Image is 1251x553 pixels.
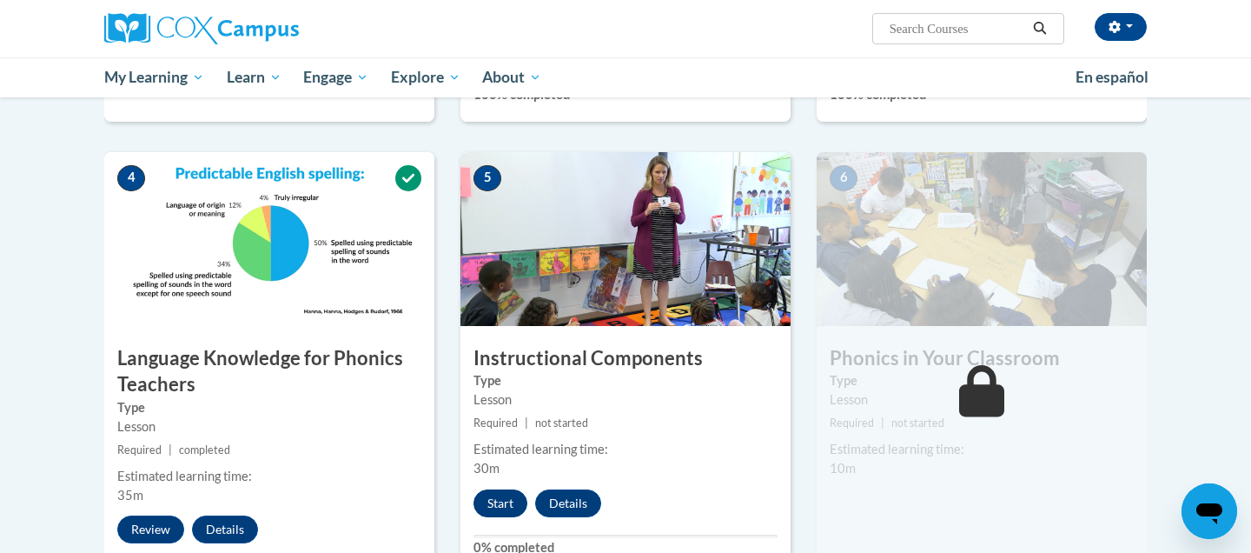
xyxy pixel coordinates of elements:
span: 10m [830,461,856,476]
button: Details [535,490,601,517]
span: My Learning [104,67,204,88]
span: completed [179,443,230,456]
img: Course Image [460,152,791,326]
span: | [881,416,884,430]
img: Course Image [817,152,1147,326]
h3: Phonics in Your Classroom [817,345,1147,372]
input: Search Courses [888,18,1027,39]
button: Review [117,516,184,543]
label: Type [117,398,421,417]
div: Main menu [78,57,1173,97]
span: Learn [227,67,281,88]
div: Estimated learning time: [473,440,778,459]
span: not started [535,416,588,430]
button: Account Settings [1095,13,1147,41]
button: Details [192,516,258,543]
span: 6 [830,165,857,191]
h3: Instructional Components [460,345,791,372]
span: En español [1076,68,1148,86]
span: 4 [117,165,145,191]
a: About [472,57,553,97]
div: Lesson [830,390,1134,410]
span: | [169,443,172,456]
label: Type [830,371,1134,390]
span: | [525,416,528,430]
a: Learn [215,57,293,97]
div: Estimated learning time: [830,440,1134,459]
img: Cox Campus [104,13,299,44]
span: Required [830,416,874,430]
a: Explore [380,57,472,97]
span: Required [473,416,518,430]
div: Estimated learning time: [117,467,421,486]
label: Type [473,371,778,390]
span: not started [891,416,944,430]
span: Explore [391,67,460,88]
span: Engage [303,67,368,88]
h3: Language Knowledge for Phonics Teachers [104,345,434,399]
span: About [482,67,541,88]
a: Engage [292,57,380,97]
span: 35m [117,488,143,503]
button: Search [1027,18,1053,39]
a: Cox Campus [104,13,434,44]
img: Course Image [104,152,434,326]
button: Start [473,490,527,517]
span: 5 [473,165,501,191]
span: 30m [473,461,500,476]
iframe: Button to launch messaging window [1181,483,1237,539]
div: Lesson [473,390,778,410]
a: En español [1064,59,1160,96]
div: Lesson [117,417,421,436]
a: My Learning [93,57,215,97]
span: Required [117,443,162,456]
